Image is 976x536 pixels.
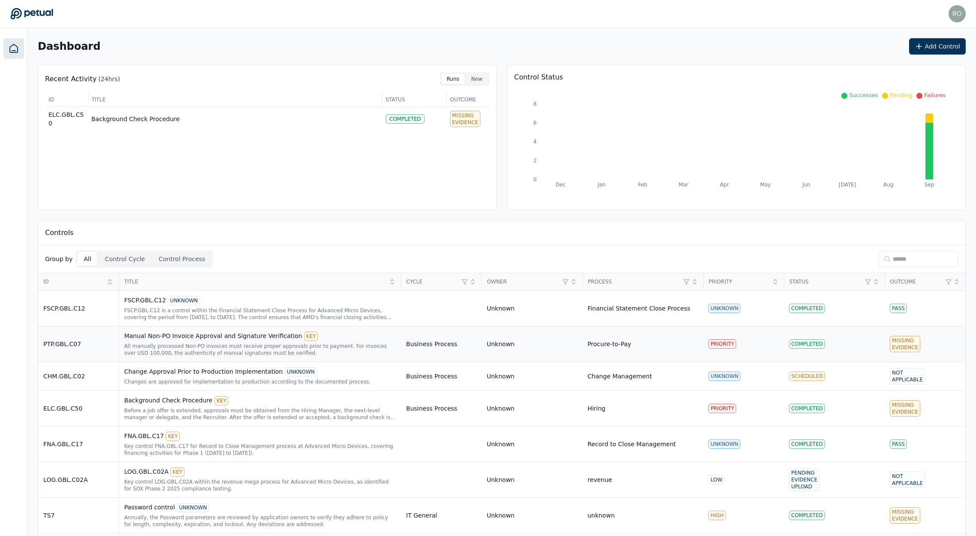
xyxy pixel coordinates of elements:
[48,111,84,127] span: ELC.GBL.C50
[587,475,612,484] div: revenue
[587,340,631,348] div: Procure-to-Pay
[487,340,515,348] div: Unknown
[124,367,396,377] div: Change Approval Prior to Production Implementation
[124,307,396,321] div: FSCP.GBL.C12 is a control within the Financial Statement Close Process for Advanced Micro Devices...
[925,182,934,188] tspan: Sep
[638,182,647,188] tspan: Feb
[124,514,396,528] div: Annually, the Password parameters are reviewed by application owners to verify they adhere to pol...
[679,182,689,188] tspan: Mar
[43,278,104,285] span: ID
[949,5,966,22] img: roberto+amd@petual.ai
[43,475,113,484] div: LOG.GBL.C02A
[43,440,113,448] div: FNA.GBL.C17
[789,439,825,449] div: Completed
[177,503,209,512] div: UNKNOWN
[124,432,396,441] div: FNA.GBL.C17
[45,255,73,263] p: Group by
[153,252,211,266] button: Control Process
[124,296,396,305] div: FSCP.GBL.C12
[708,511,726,520] div: HIGH
[587,404,605,413] div: Hiring
[124,378,396,385] div: Changes are approved for implementation to production according to the documented process.
[533,158,537,164] tspan: 2
[760,182,771,188] tspan: May
[890,507,920,524] div: Missing Evidence
[789,304,825,313] div: Completed
[487,440,515,448] div: Unknown
[215,396,229,405] div: KEY
[386,96,443,103] span: Status
[789,372,825,381] div: Scheduled
[10,8,53,20] a: Go to Dashboard
[587,372,652,381] div: Change Management
[487,304,515,313] div: Unknown
[43,404,113,413] div: ELC.GBL.C50
[98,75,120,83] p: (24hrs)
[43,304,113,313] div: FSCP.GBL.C12
[168,296,200,305] div: UNKNOWN
[708,372,740,381] div: UNKNOWN
[487,278,560,285] span: Owner
[166,432,180,441] div: KEY
[406,278,459,285] span: Cycle
[708,339,736,349] div: PRIORITY
[170,467,184,477] div: KEY
[401,391,482,426] td: Business Process
[3,38,24,59] a: Dashboard
[708,404,736,413] div: PRIORITY
[587,511,615,520] div: unknown
[587,304,690,313] div: Financial Statement Close Process
[708,475,725,484] div: LOW
[789,404,825,413] div: Completed
[43,372,113,381] div: CHM.GBL.C02
[487,372,515,381] div: Unknown
[99,252,151,266] button: Control Cycle
[78,252,97,266] button: All
[124,443,396,457] div: Key control FNA.GBL.C17 for Record to Close Management process at Advanced Micro Devices, coverin...
[124,467,396,477] div: LOG.GBL.C02A
[124,278,386,285] span: Title
[839,182,856,188] tspan: [DATE]
[890,400,920,417] div: Missing Evidence
[514,72,959,82] p: Control Status
[45,74,97,84] p: Recent Activity
[909,38,966,55] button: Add Control
[708,439,740,449] div: UNKNOWN
[124,407,396,421] div: Before a job offer is extended, approvals must be obtained from the Hiring Manager, the next-leve...
[124,396,396,405] div: Background Check Procedure
[487,511,515,520] div: Unknown
[890,472,925,488] div: Not Applicable
[43,511,113,520] div: TS7
[789,468,819,491] div: Pending Evidence Upload
[587,440,676,448] div: Record to Close Management
[924,92,946,98] span: Failures
[401,498,482,533] td: IT General
[533,139,537,145] tspan: 4
[487,404,515,413] div: Unknown
[450,96,486,103] span: Outcome
[789,511,825,520] div: Completed
[386,114,425,124] div: Completed
[124,343,396,356] div: All manually processed Non-PO invoices must receive proper approvals prior to payment. For invoic...
[48,96,85,103] span: ID
[709,278,769,285] span: Priority
[487,475,515,484] div: Unknown
[890,92,912,98] span: Pending
[789,339,825,349] div: Completed
[890,336,920,352] div: Missing Evidence
[92,96,379,103] span: Title
[38,40,100,52] h2: Dashboard
[88,107,382,131] td: Background Check Procedure
[124,332,396,341] div: Manual Non-PO Invoice Approval and Signature Verification
[45,228,73,238] p: Controls
[708,304,740,313] div: UNKNOWN
[890,439,907,449] div: Pass
[401,362,482,391] td: Business Process
[401,326,482,362] td: Business Process
[802,182,810,188] tspan: Jun
[304,332,318,341] div: KEY
[533,120,537,126] tspan: 6
[789,278,862,285] span: Status
[588,278,681,285] span: Process
[466,74,487,84] button: New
